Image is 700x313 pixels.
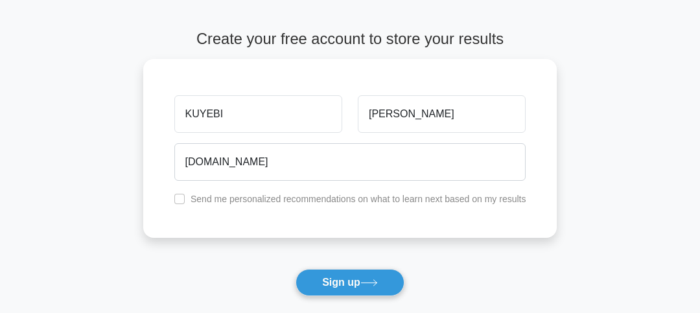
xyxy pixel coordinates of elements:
h4: Create your free account to store your results [143,30,557,48]
input: First name [174,95,342,133]
input: Email [174,143,526,181]
input: Last name [358,95,526,133]
button: Sign up [296,269,404,296]
label: Send me personalized recommendations on what to learn next based on my results [191,194,526,204]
